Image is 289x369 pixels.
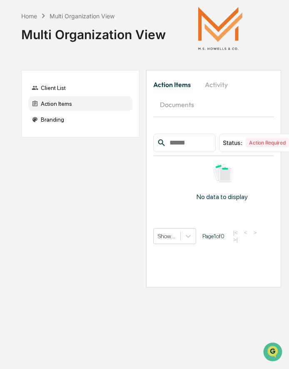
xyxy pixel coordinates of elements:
[8,106,15,112] div: 🖐️
[197,193,248,201] p: No data to display
[28,112,132,127] div: Branding
[69,105,103,113] span: Attestations
[8,122,15,128] div: 🔎
[28,72,105,79] div: We're available if you need us!
[28,80,132,95] div: Client List
[5,102,57,117] a: 🖐️Preclearance
[17,105,54,113] span: Preclearance
[28,64,137,72] div: Start new chat
[202,233,224,239] span: Page 1 of 0
[5,117,56,132] a: 🔎Data Lookup
[242,229,250,236] button: <
[231,229,240,236] button: |<
[223,139,242,146] span: Status :
[153,95,201,115] button: Documents
[262,342,285,364] iframe: Open customer support
[21,20,166,42] div: Multi Organization View
[213,165,231,182] img: No data
[59,141,101,147] a: Powered byPylon
[57,102,107,117] a: 🗄️Attestations
[60,106,67,112] div: 🗄️
[83,141,101,147] span: Pylon
[8,64,23,79] img: 1746055101610-c473b297-6a78-478c-a979-82029cc54cd1
[8,17,152,31] p: How can we help?
[50,12,115,20] div: Multi Organization View
[17,121,52,129] span: Data Lookup
[28,96,132,111] div: Action Items
[246,138,289,147] div: Action Required
[153,75,197,95] button: Action Items
[251,229,259,236] button: >
[21,12,37,20] div: Home
[153,75,274,115] div: activity tabs
[142,66,152,76] button: Start new chat
[231,236,240,243] button: >|
[197,75,235,95] button: Activity
[179,7,262,50] img: M.S. Howells & Co.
